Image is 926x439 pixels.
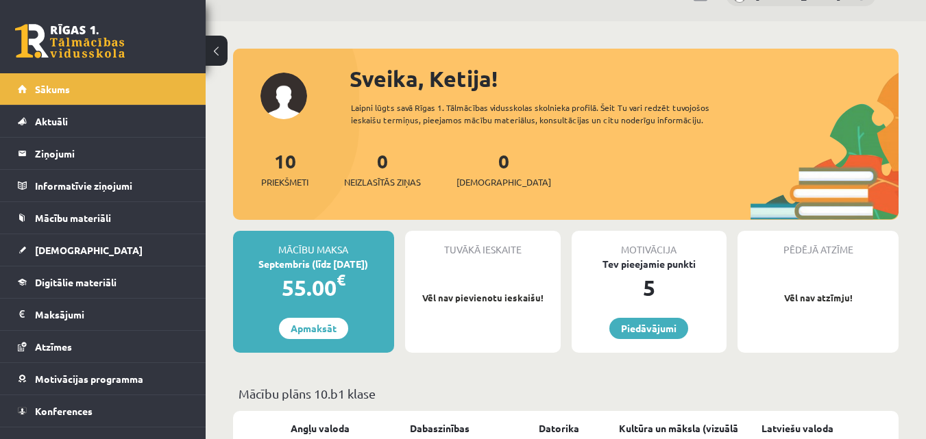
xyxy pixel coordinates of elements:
[35,299,188,330] legend: Maksājumi
[572,257,727,271] div: Tev pieejamie punkti
[35,212,111,224] span: Mācību materiāli
[18,138,188,169] a: Ziņojumi
[15,24,125,58] a: Rīgas 1. Tālmācības vidusskola
[233,271,394,304] div: 55.00
[761,421,833,436] a: Latviešu valoda
[18,363,188,394] a: Motivācijas programma
[261,175,308,189] span: Priekšmeti
[18,331,188,362] a: Atzīmes
[261,149,308,189] a: 10Priekšmeti
[35,276,117,288] span: Digitālie materiāli
[35,138,188,169] legend: Ziņojumi
[233,231,394,257] div: Mācību maksa
[18,105,188,137] a: Aktuāli
[35,83,70,95] span: Sākums
[18,73,188,105] a: Sākums
[410,421,470,436] a: Dabaszinības
[35,405,93,417] span: Konferences
[351,101,751,126] div: Laipni lūgts savā Rīgas 1. Tālmācības vidusskolas skolnieka profilā. Šeit Tu vari redzēt tuvojošo...
[18,234,188,266] a: [DEMOGRAPHIC_DATA]
[35,373,143,385] span: Motivācijas programma
[291,421,350,436] a: Angļu valoda
[239,384,893,403] p: Mācību plāns 10.b1 klase
[456,149,551,189] a: 0[DEMOGRAPHIC_DATA]
[35,115,68,127] span: Aktuāli
[18,170,188,201] a: Informatīvie ziņojumi
[572,271,727,304] div: 5
[456,175,551,189] span: [DEMOGRAPHIC_DATA]
[405,231,561,257] div: Tuvākā ieskaite
[18,395,188,427] a: Konferences
[609,318,688,339] a: Piedāvājumi
[539,421,579,436] a: Datorika
[35,340,72,353] span: Atzīmes
[572,231,727,257] div: Motivācija
[233,257,394,271] div: Septembris (līdz [DATE])
[337,270,345,290] span: €
[35,244,143,256] span: [DEMOGRAPHIC_DATA]
[344,149,421,189] a: 0Neizlasītās ziņas
[18,202,188,234] a: Mācību materiāli
[350,62,899,95] div: Sveika, Ketija!
[738,231,899,257] div: Pēdējā atzīme
[35,170,188,201] legend: Informatīvie ziņojumi
[412,291,554,305] p: Vēl nav pievienotu ieskaišu!
[744,291,892,305] p: Vēl nav atzīmju!
[279,318,348,339] a: Apmaksāt
[18,299,188,330] a: Maksājumi
[344,175,421,189] span: Neizlasītās ziņas
[18,266,188,298] a: Digitālie materiāli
